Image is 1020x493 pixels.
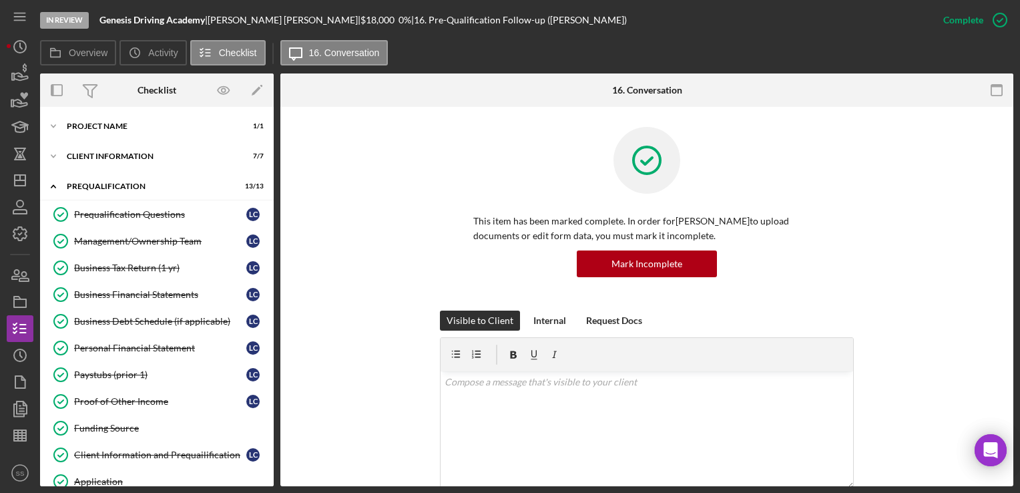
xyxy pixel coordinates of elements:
button: Checklist [190,40,266,65]
div: L C [246,208,260,221]
button: 16. Conversation [280,40,389,65]
button: Internal [527,311,573,331]
div: [PERSON_NAME] [PERSON_NAME] | [208,15,360,25]
a: Funding Source [47,415,267,442]
div: L C [246,368,260,381]
a: Business Tax Return (1 yr)LC [47,255,267,281]
div: Application [74,476,266,487]
div: | 16. Pre-Qualification Follow-up ([PERSON_NAME]) [411,15,627,25]
button: Visible to Client [440,311,520,331]
div: 13 / 13 [240,182,264,190]
div: Paystubs (prior 1) [74,369,246,380]
div: L C [246,288,260,301]
button: SS [7,460,33,486]
a: Business Debt Schedule (if applicable)LC [47,308,267,335]
a: Business Financial StatementsLC [47,281,267,308]
text: SS [16,470,25,477]
div: L C [246,234,260,248]
div: Project Name [67,122,230,130]
div: Client Information and Prequailification [74,450,246,460]
div: | [99,15,208,25]
div: 7 / 7 [240,152,264,160]
p: This item has been marked complete. In order for [PERSON_NAME] to upload documents or edit form d... [473,214,820,244]
div: In Review [40,12,89,29]
div: Client Information [67,152,230,160]
div: Complete [943,7,983,33]
button: Activity [119,40,186,65]
button: Overview [40,40,116,65]
div: Mark Incomplete [611,251,682,277]
label: 16. Conversation [309,47,380,58]
div: Funding Source [74,423,266,434]
div: Prequalification [67,182,230,190]
div: Visible to Client [447,311,513,331]
a: Management/Ownership TeamLC [47,228,267,255]
div: Business Financial Statements [74,289,246,300]
div: 16. Conversation [612,85,682,96]
a: Client Information and PrequailificationLC [47,442,267,468]
div: Checklist [138,85,176,96]
button: Request Docs [579,311,649,331]
div: Open Intercom Messenger [975,434,1007,466]
div: Personal Financial Statement [74,343,246,353]
div: Business Debt Schedule (if applicable) [74,316,246,327]
label: Checklist [219,47,257,58]
div: 1 / 1 [240,122,264,130]
a: Prequalification QuestionsLC [47,201,267,228]
a: Proof of Other IncomeLC [47,388,267,415]
div: L C [246,341,260,355]
div: Management/Ownership Team [74,236,246,246]
button: Mark Incomplete [577,251,717,277]
div: Internal [533,311,566,331]
a: Paystubs (prior 1)LC [47,361,267,388]
div: Proof of Other Income [74,396,246,407]
label: Activity [148,47,178,58]
div: Prequalification Questions [74,209,246,220]
span: $18,000 [360,14,395,25]
div: Request Docs [586,311,642,331]
div: L C [246,448,260,462]
div: Business Tax Return (1 yr) [74,263,246,273]
div: L C [246,315,260,328]
div: 0 % [399,15,411,25]
a: Personal Financial StatementLC [47,335,267,361]
button: Complete [930,7,1013,33]
label: Overview [69,47,107,58]
div: L C [246,395,260,408]
b: Genesis Driving Academy [99,14,205,25]
div: L C [246,261,260,275]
